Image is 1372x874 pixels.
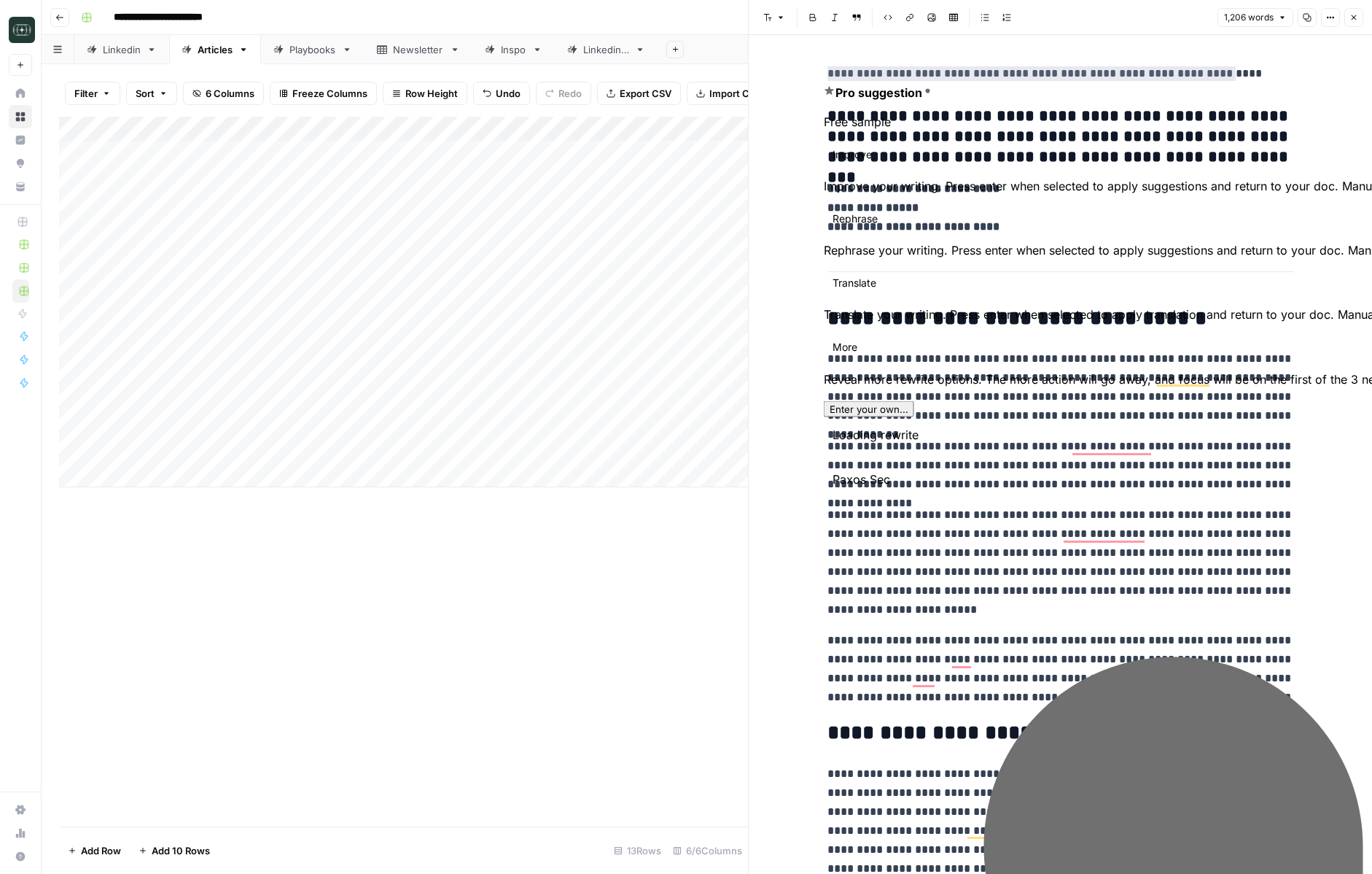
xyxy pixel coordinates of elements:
button: Add Row [59,839,130,862]
span: Add 10 Rows [152,843,210,858]
span: Freeze Columns [292,86,367,101]
span: Import CSV [709,86,762,101]
button: Add 10 Rows [130,839,219,862]
button: Help + Support [9,845,32,868]
span: 1,206 words [1224,11,1274,24]
div: 6/6 Columns [667,839,748,862]
div: Inspo [501,42,526,57]
a: Opportunities [9,152,32,175]
button: Undo [473,82,530,105]
div: Linkedin 2 [583,42,629,57]
div: Playbooks [289,42,336,57]
a: Insights [9,128,32,152]
button: Import CSV [687,82,771,105]
button: 1,206 words [1217,8,1293,27]
button: Workspace: Catalyst [9,12,32,48]
a: Linkedin 2 [555,35,658,64]
a: Articles [169,35,261,64]
button: Freeze Columns [270,82,377,105]
span: Add Row [81,843,121,858]
a: Linkedin [74,35,169,64]
a: Settings [9,798,32,821]
div: Newsletter [393,42,444,57]
a: Browse [9,105,32,128]
span: Row Height [405,86,458,101]
a: Home [9,82,32,105]
button: Redo [536,82,591,105]
span: Sort [136,86,155,101]
span: Undo [496,86,521,101]
img: Catalyst Logo [9,17,35,43]
span: 6 Columns [206,86,254,101]
span: Filter [74,86,98,101]
div: Articles [198,42,233,57]
a: Newsletter [365,35,472,64]
button: 6 Columns [183,82,264,105]
button: Row Height [383,82,467,105]
div: Linkedin [103,42,141,57]
span: Redo [558,86,582,101]
div: 13 Rows [608,839,667,862]
span: Export CSV [620,86,671,101]
button: Filter [65,82,120,105]
button: Sort [126,82,177,105]
a: Inspo [472,35,555,64]
a: Usage [9,821,32,845]
a: Your Data [9,175,32,198]
button: Export CSV [597,82,681,105]
a: Playbooks [261,35,365,64]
